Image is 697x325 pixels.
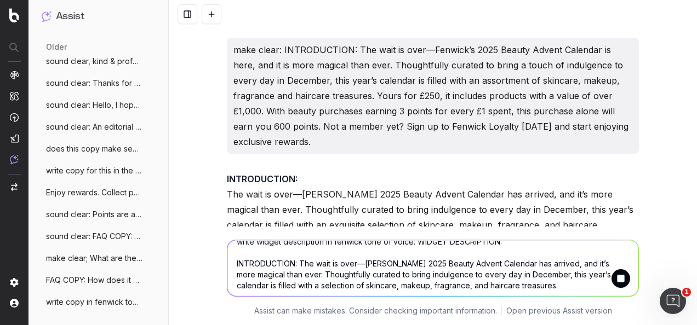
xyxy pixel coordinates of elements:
[37,228,160,245] button: sound clear: FAQ COPY: How does it wo
[46,42,67,53] span: older
[9,8,19,22] img: Botify logo
[506,305,612,316] a: Open previous Assist version
[46,165,142,176] span: write copy for this in the Fenwick tone
[10,155,19,164] img: Assist
[10,299,19,307] img: My account
[42,11,52,21] img: Assist
[37,293,160,311] button: write copy in fenwick tone of voice foll
[46,297,142,307] span: write copy in fenwick tone of voice foll
[10,113,19,122] img: Activation
[37,249,160,267] button: make clear; What are the additional bene
[254,305,497,316] p: Assist can make mistakes. Consider checking important information.
[46,78,142,89] span: sound clear: Thanks for re-sharing, sorr
[46,231,142,242] span: sound clear: FAQ COPY: How does it wo
[37,140,160,158] button: does this copy make sense? 'Turn Up the
[46,100,142,111] span: sound clear: Hello, I hope you're well.
[10,278,19,287] img: Setting
[682,288,691,297] span: 1
[37,162,160,179] button: write copy for this in the Fenwick tone
[37,184,160,201] button: Enjoy rewards. Collect points & get noti
[10,91,19,101] img: Intelligence
[46,275,142,286] span: FAQ COPY: How does it work? Collect
[46,253,142,264] span: make clear; What are the additional bene
[37,74,160,92] button: sound clear: Thanks for re-sharing, sorr
[37,271,160,289] button: FAQ COPY: How does it work? Collect
[233,42,632,149] p: make clear: INTRODUCTION: The wait is over—Fenwick’s 2025 Beauty Advent Calendar is here, and it ...
[56,9,84,24] h1: Assist
[37,96,160,114] button: sound clear: Hello, I hope you're well.
[37,53,160,70] button: sound clear, kind & professional: Hey Fa
[11,183,18,191] img: Switch project
[46,209,142,220] span: sound clear: Points are added automatica
[227,171,639,248] p: The wait is over—[PERSON_NAME] 2025 Beauty Advent Calendar has arrived, and it’s more magical tha...
[10,71,19,79] img: Analytics
[46,121,142,132] span: sound clear: An editorial article focuse
[227,173,298,184] strong: INTRODUCTION:
[37,206,160,223] button: sound clear: Points are added automatica
[46,143,142,154] span: does this copy make sense? 'Turn Up the
[37,118,160,136] button: sound clear: An editorial article focuse
[10,134,19,143] img: Studio
[42,9,156,24] button: Assist
[46,187,142,198] span: Enjoy rewards. Collect points & get noti
[660,288,686,314] iframe: Intercom live chat
[46,56,142,67] span: sound clear, kind & professional: Hey Fa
